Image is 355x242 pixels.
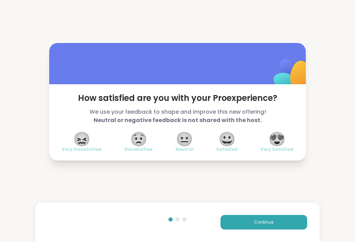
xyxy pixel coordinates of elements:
span: 😖 [73,133,90,145]
span: Neutral [175,147,193,152]
span: 😀 [218,133,236,145]
span: How satisfied are you with your Pro experience? [62,93,293,104]
span: 😐 [176,133,193,145]
b: Neutral or negative feedback is not shared with the host. [94,116,262,124]
img: ShareWell Logomark [257,41,326,110]
span: 😟 [130,133,147,145]
button: Continue [220,215,307,230]
span: Dissatisfied [124,147,153,152]
span: Very Satisfied [260,147,293,152]
span: Continue [254,219,274,225]
span: Very Dissatisfied [62,147,102,152]
span: 😍 [268,133,286,145]
span: Satisfied [216,147,237,152]
span: We use your feedback to shape and improve this new offering! [62,108,293,124]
